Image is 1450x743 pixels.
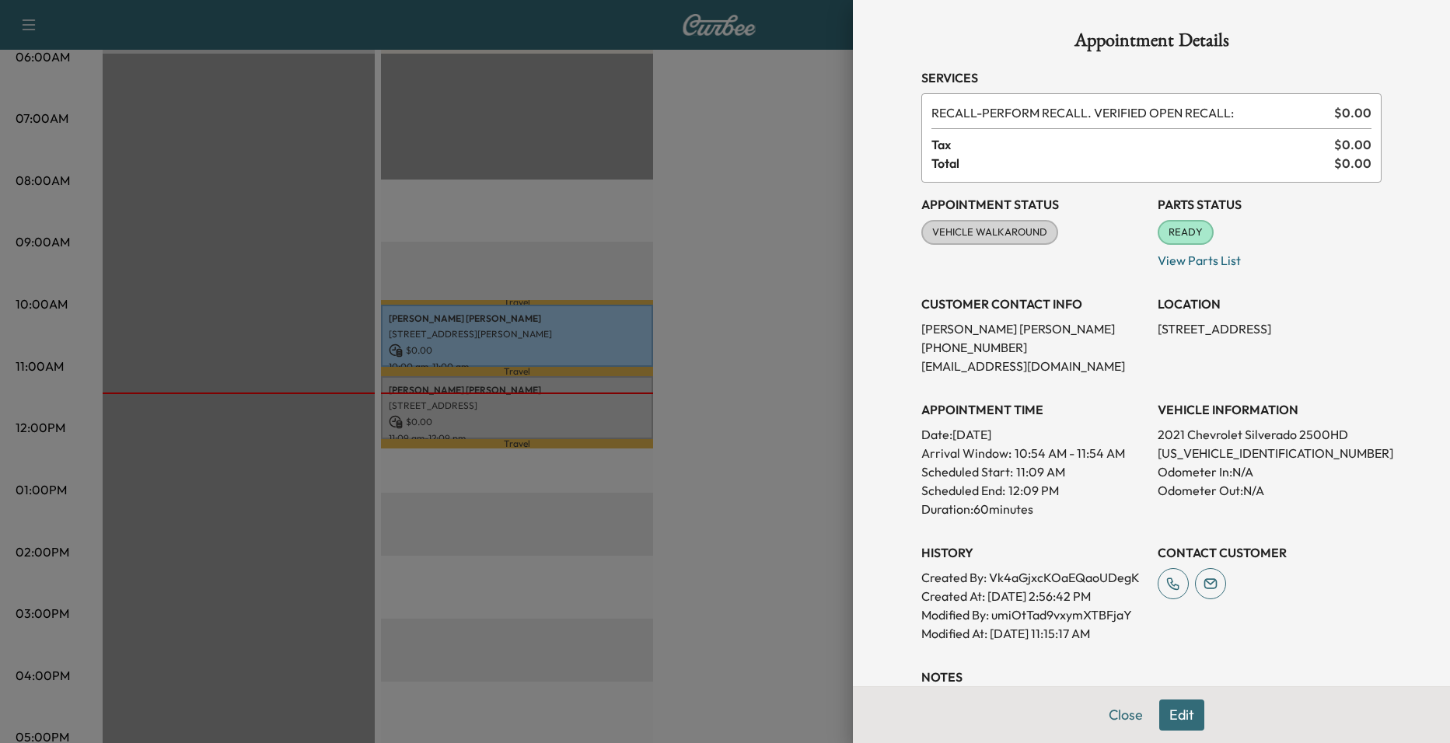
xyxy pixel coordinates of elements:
[1158,462,1382,481] p: Odometer In: N/A
[1158,319,1382,338] p: [STREET_ADDRESS]
[921,195,1145,214] h3: Appointment Status
[931,154,1334,173] span: Total
[1159,225,1212,240] span: READY
[931,103,1328,122] span: PERFORM RECALL. VERIFIED OPEN RECALL:
[921,425,1145,444] p: Date: [DATE]
[923,225,1057,240] span: VEHICLE WALKAROUND
[921,319,1145,338] p: [PERSON_NAME] [PERSON_NAME]
[921,568,1145,587] p: Created By : Vk4aGjxcKOaEQaoUDegK
[921,400,1145,419] h3: APPOINTMENT TIME
[921,444,1145,462] p: Arrival Window:
[921,338,1145,357] p: [PHONE_NUMBER]
[1334,154,1371,173] span: $ 0.00
[1016,462,1065,481] p: 11:09 AM
[921,462,1013,481] p: Scheduled Start:
[1008,481,1059,500] p: 12:09 PM
[921,68,1382,87] h3: Services
[1158,543,1382,562] h3: CONTACT CUSTOMER
[921,31,1382,56] h1: Appointment Details
[931,135,1334,154] span: Tax
[921,357,1145,375] p: [EMAIL_ADDRESS][DOMAIN_NAME]
[921,295,1145,313] h3: CUSTOMER CONTACT INFO
[1158,245,1382,270] p: View Parts List
[921,500,1145,518] p: Duration: 60 minutes
[1334,135,1371,154] span: $ 0.00
[1158,295,1382,313] h3: LOCATION
[921,605,1145,624] p: Modified By : umiOtTad9vxymXTBFjaY
[921,481,1005,500] p: Scheduled End:
[921,543,1145,562] h3: History
[1015,444,1125,462] span: 10:54 AM - 11:54 AM
[921,624,1145,643] p: Modified At : [DATE] 11:15:17 AM
[1158,400,1382,419] h3: VEHICLE INFORMATION
[921,668,1382,686] h3: NOTES
[1158,425,1382,444] p: 2021 Chevrolet Silverado 2500HD
[1158,444,1382,462] p: [US_VEHICLE_IDENTIFICATION_NUMBER]
[1158,195,1382,214] h3: Parts Status
[1159,699,1204,731] button: Edit
[1334,103,1371,122] span: $ 0.00
[921,587,1145,605] p: Created At : [DATE] 2:56:42 PM
[1099,699,1153,731] button: Close
[1158,481,1382,500] p: Odometer Out: N/A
